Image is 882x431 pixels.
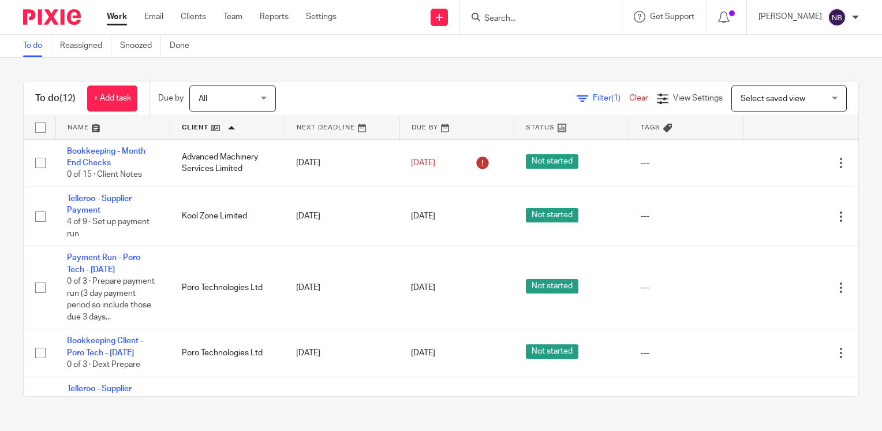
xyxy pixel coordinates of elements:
a: Reports [260,11,289,23]
a: Settings [306,11,337,23]
span: [DATE] [411,349,435,357]
a: Bookkeeping Client - Poro Tech - [DATE] [67,337,143,356]
span: Filter [593,94,629,102]
span: 0 of 3 · Dext Prepare [67,361,140,369]
td: Poro Technologies Ltd [170,329,285,377]
img: svg%3E [828,8,846,27]
td: [DATE] [285,329,399,377]
td: [DATE] [285,139,399,187]
span: [DATE] [411,284,435,292]
span: 0 of 3 · Prepare payment run (3 day payment period so include those due 3 days... [67,277,155,321]
td: Poro Technologies Ltd [170,246,285,329]
span: All [199,95,207,103]
a: To do [23,35,51,57]
a: Team [223,11,242,23]
span: 0 of 15 · Client Notes [67,170,142,179]
a: Clear [629,94,648,102]
a: Telleroo - Supplier Payment [67,195,132,214]
a: Bookkeeping - Month End Checks [67,147,145,167]
span: (1) [611,94,621,102]
a: Done [170,35,198,57]
span: [DATE] [411,213,435,221]
div: --- [641,157,732,169]
td: Advanced Machinery Services Limited [170,139,285,187]
a: Work [107,11,127,23]
span: Not started [526,208,578,222]
h1: To do [35,92,76,105]
a: Email [144,11,163,23]
a: Clients [181,11,206,23]
div: --- [641,210,732,222]
div: --- [641,282,732,293]
span: Get Support [650,13,694,21]
span: Select saved view [741,95,805,103]
span: Not started [526,154,578,169]
td: [DATE] [285,187,399,246]
span: View Settings [673,94,723,102]
span: Not started [526,344,578,359]
span: 4 of 9 · Set up payment run [67,218,150,239]
img: Pixie [23,9,81,25]
td: Kool Zone Limited [170,187,285,246]
a: Payment Run - Poro Tech - [DATE] [67,254,140,273]
a: Snoozed [120,35,161,57]
input: Search [483,14,587,24]
div: --- [641,347,732,359]
span: [DATE] [411,159,435,167]
span: Tags [641,124,660,131]
span: Not started [526,279,578,293]
a: Telleroo - Supplier Payment [67,385,132,404]
p: [PERSON_NAME] [758,11,822,23]
a: Reassigned [60,35,111,57]
span: (12) [59,94,76,103]
a: + Add task [87,86,137,112]
td: [DATE] [285,246,399,329]
p: Due by [158,92,184,104]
